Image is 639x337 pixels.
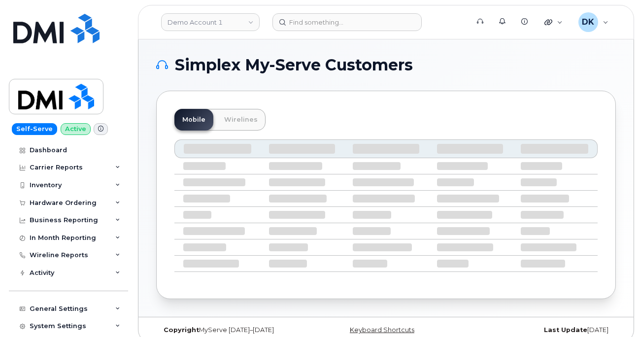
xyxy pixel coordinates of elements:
[156,326,309,334] div: MyServe [DATE]–[DATE]
[463,326,616,334] div: [DATE]
[350,326,414,334] a: Keyboard Shortcuts
[174,109,213,131] a: Mobile
[164,326,199,334] strong: Copyright
[175,58,413,72] span: Simplex My-Serve Customers
[216,109,266,131] a: Wirelines
[544,326,587,334] strong: Last Update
